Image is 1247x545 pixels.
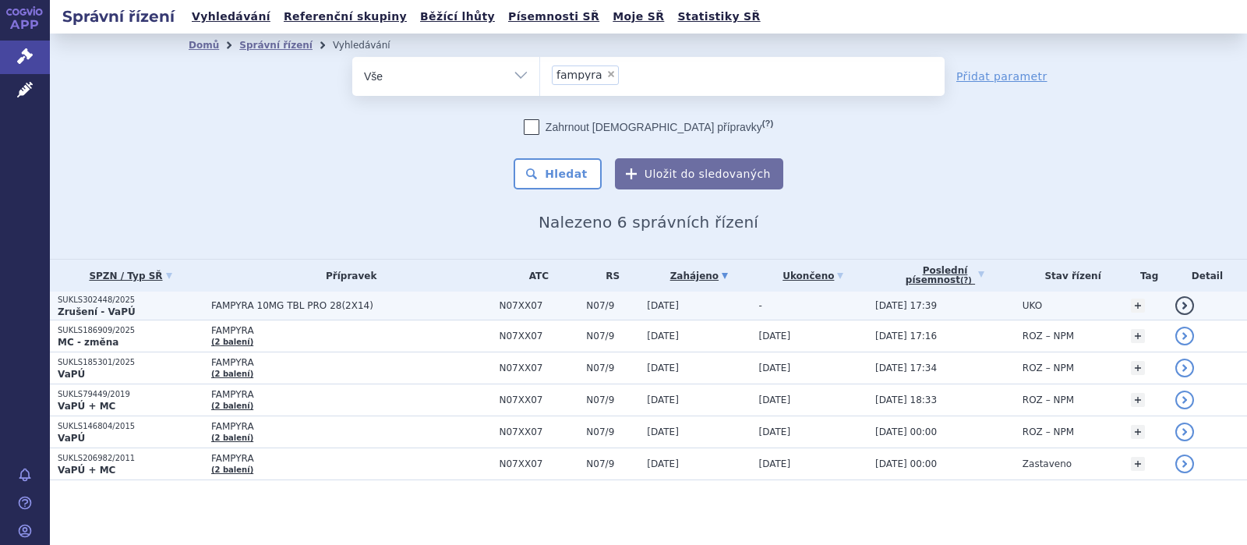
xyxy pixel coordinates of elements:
[759,395,791,405] span: [DATE]
[1175,296,1194,315] a: detail
[1023,363,1074,373] span: ROZ – NPM
[1023,331,1074,342] span: ROZ – NPM
[960,276,972,285] abbr: (?)
[759,458,791,469] span: [DATE]
[503,6,604,27] a: Písemnosti SŘ
[211,421,492,432] span: FAMPYRA
[239,40,313,51] a: Správní řízení
[586,363,639,373] span: N07/9
[1023,426,1074,437] span: ROZ – NPM
[647,300,679,311] span: [DATE]
[500,395,579,405] span: N07XX07
[1131,393,1145,407] a: +
[759,363,791,373] span: [DATE]
[211,370,253,378] a: (2 balení)
[58,325,203,336] p: SUKLS186909/2025
[58,433,85,444] strong: VaPÚ
[187,6,275,27] a: Vyhledávání
[759,426,791,437] span: [DATE]
[586,300,639,311] span: N07/9
[58,295,203,306] p: SUKLS302448/2025
[50,5,187,27] h2: Správní řízení
[1123,260,1168,292] th: Tag
[1175,359,1194,377] a: detail
[586,395,639,405] span: N07/9
[500,331,579,342] span: N07XX07
[647,458,679,469] span: [DATE]
[1175,391,1194,409] a: detail
[500,426,579,437] span: N07XX07
[514,158,602,189] button: Hledat
[211,465,253,474] a: (2 balení)
[1131,361,1145,375] a: +
[211,453,492,464] span: FAMPYRA
[586,331,639,342] span: N07/9
[875,300,937,311] span: [DATE] 17:39
[1015,260,1124,292] th: Stav řízení
[875,260,1015,292] a: Poslednípísemnost(?)
[211,434,253,442] a: (2 balení)
[615,158,783,189] button: Uložit do sledovaných
[211,389,492,400] span: FAMPYRA
[647,426,679,437] span: [DATE]
[759,265,868,287] a: Ukončeno
[211,300,492,311] span: FAMPYRA 10MG TBL PRO 28(2X14)
[539,213,758,232] span: Nalezeno 6 správních řízení
[58,421,203,432] p: SUKLS146804/2015
[1175,423,1194,441] a: detail
[500,458,579,469] span: N07XX07
[1131,299,1145,313] a: +
[58,306,136,317] strong: Zrušení - VaPÚ
[189,40,219,51] a: Domů
[415,6,500,27] a: Běžící lhůty
[1175,455,1194,473] a: detail
[578,260,639,292] th: RS
[58,389,203,400] p: SUKLS79449/2019
[1023,458,1072,469] span: Zastaveno
[759,300,762,311] span: -
[759,331,791,342] span: [DATE]
[762,119,773,129] abbr: (?)
[500,363,579,373] span: N07XX07
[647,363,679,373] span: [DATE]
[673,6,765,27] a: Statistiky SŘ
[875,331,937,342] span: [DATE] 17:16
[58,357,203,368] p: SUKLS185301/2025
[1175,327,1194,345] a: detail
[203,260,492,292] th: Přípravek
[875,395,937,405] span: [DATE] 18:33
[279,6,412,27] a: Referenční skupiny
[58,337,118,348] strong: MC - změna
[492,260,579,292] th: ATC
[647,395,679,405] span: [DATE]
[647,331,679,342] span: [DATE]
[211,357,492,368] span: FAMPYRA
[1131,425,1145,439] a: +
[58,401,115,412] strong: VaPÚ + MC
[524,119,773,135] label: Zahrnout [DEMOGRAPHIC_DATA] přípravky
[586,458,639,469] span: N07/9
[333,34,411,57] li: Vyhledávání
[875,363,937,373] span: [DATE] 17:34
[1023,300,1042,311] span: UKO
[956,69,1047,84] a: Přidat parametr
[608,6,669,27] a: Moje SŘ
[1131,457,1145,471] a: +
[1168,260,1247,292] th: Detail
[58,465,115,476] strong: VaPÚ + MC
[58,265,203,287] a: SPZN / Typ SŘ
[556,69,602,80] span: fampyra
[623,65,632,84] input: fampyra
[211,325,492,336] span: FAMPYRA
[500,300,579,311] span: N07XX07
[211,338,253,346] a: (2 balení)
[647,265,751,287] a: Zahájeno
[875,458,937,469] span: [DATE] 00:00
[1023,395,1074,405] span: ROZ – NPM
[1131,329,1145,343] a: +
[606,69,616,79] span: ×
[211,402,253,410] a: (2 balení)
[58,453,203,464] p: SUKLS206982/2011
[58,369,85,380] strong: VaPÚ
[586,426,639,437] span: N07/9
